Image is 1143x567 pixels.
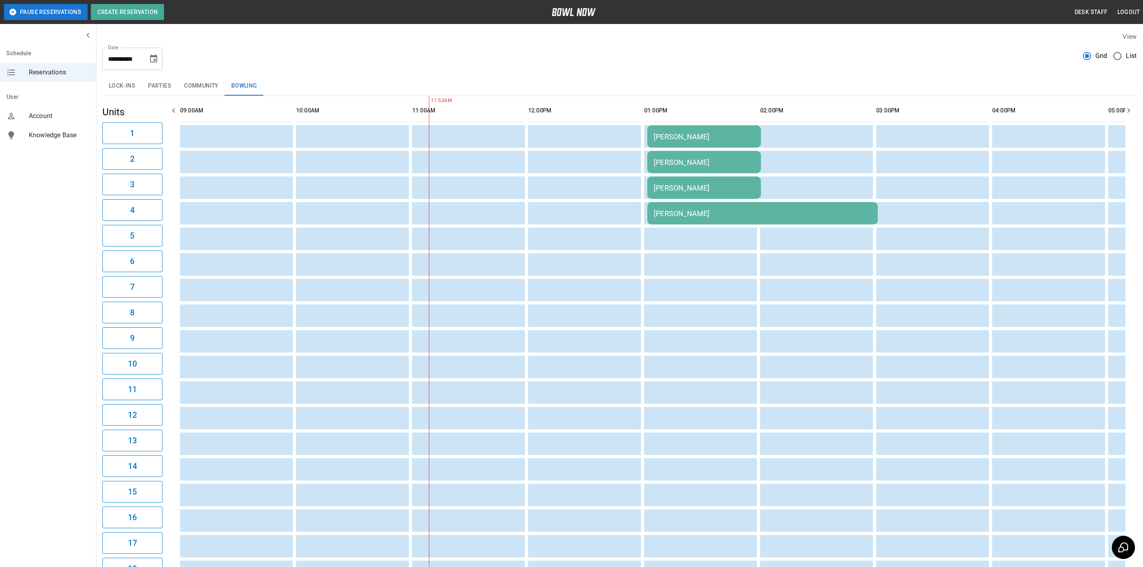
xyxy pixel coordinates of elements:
[130,127,134,140] h6: 1
[29,130,90,140] span: Knowledge Base
[225,76,264,96] button: Bowling
[102,379,162,400] button: 11
[296,99,409,122] th: 10:00AM
[102,353,162,375] button: 10
[102,327,162,349] button: 9
[180,99,293,122] th: 09:00AM
[102,532,162,554] button: 17
[102,174,162,195] button: 3
[128,434,137,447] h6: 13
[130,229,134,242] h6: 5
[128,409,137,421] h6: 12
[1123,33,1137,40] label: View
[130,204,134,216] h6: 4
[128,511,137,524] h6: 16
[654,158,755,166] div: [PERSON_NAME]
[102,302,162,323] button: 8
[102,430,162,451] button: 13
[130,280,134,293] h6: 7
[528,99,641,122] th: 12:00PM
[130,152,134,165] h6: 2
[1071,5,1111,20] button: Desk Staff
[102,122,162,144] button: 1
[102,507,162,528] button: 16
[29,68,90,77] span: Reservations
[130,178,134,191] h6: 3
[654,132,755,141] div: [PERSON_NAME]
[1114,5,1143,20] button: Logout
[102,250,162,272] button: 6
[102,404,162,426] button: 12
[29,111,90,121] span: Account
[146,51,162,67] button: Choose date, selected date is Oct 10, 2025
[102,76,1137,96] div: inventory tabs
[654,184,755,192] div: [PERSON_NAME]
[128,357,137,370] h6: 10
[102,276,162,298] button: 7
[128,460,137,473] h6: 14
[102,481,162,503] button: 15
[654,209,871,218] div: [PERSON_NAME]
[128,383,137,396] h6: 11
[130,332,134,345] h6: 9
[128,485,137,498] h6: 15
[1095,51,1107,61] span: Grid
[102,106,162,118] h5: Units
[102,76,142,96] button: Lock-ins
[102,148,162,170] button: 2
[128,537,137,549] h6: 17
[102,225,162,246] button: 5
[178,76,225,96] button: Community
[130,306,134,319] h6: 8
[4,4,88,20] button: Pause Reservations
[412,99,525,122] th: 11:00AM
[1126,51,1137,61] span: List
[130,255,134,268] h6: 6
[142,76,178,96] button: Parties
[102,199,162,221] button: 4
[429,97,431,105] span: 11:53AM
[91,4,164,20] button: Create Reservation
[552,8,596,16] img: logo
[102,455,162,477] button: 14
